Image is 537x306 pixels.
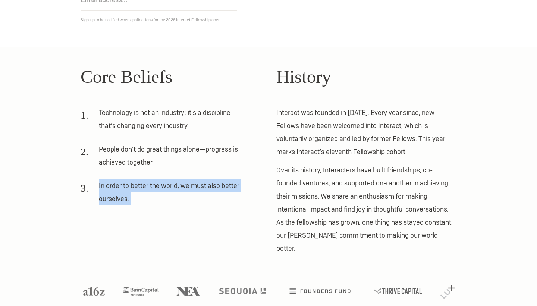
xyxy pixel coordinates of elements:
[276,106,456,158] p: Interact was founded in [DATE]. Every year since, new Fellows have been welcomed into Interact, w...
[81,179,245,210] li: In order to better the world, we must also better ourselves.
[81,106,245,137] li: Technology is not an industry; it’s a discipline that’s changing every industry.
[289,288,350,294] img: Founders Fund logo
[374,288,422,294] img: Thrive Capital logo
[81,16,456,24] p: Sign-up to be notified when applications for the 2026 Interact Fellowship open.
[219,288,266,294] img: Sequoia logo
[276,163,456,255] p: Over its history, Interacters have built friendships, co-founded ventures, and supported one anot...
[81,63,261,91] h2: Core Beliefs
[176,287,200,296] img: NEA logo
[276,63,456,91] h2: History
[123,287,158,296] img: Bain Capital Ventures logo
[440,285,455,299] img: Lux Capital logo
[83,287,105,296] img: A16Z logo
[81,143,245,174] li: People don’t do great things alone—progress is achieved together.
